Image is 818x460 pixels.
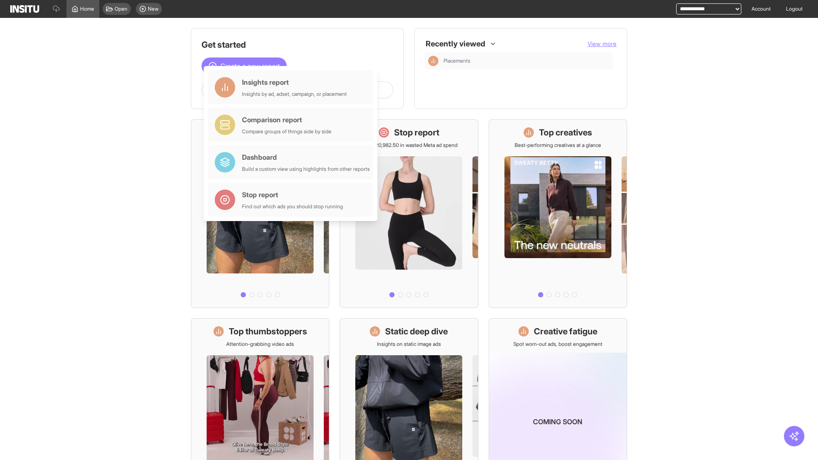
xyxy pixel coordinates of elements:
[444,57,470,64] span: Placements
[148,6,158,12] span: New
[242,152,370,162] div: Dashboard
[588,40,616,48] button: View more
[385,325,448,337] h1: Static deep dive
[515,142,601,149] p: Best-performing creatives at a glance
[394,126,439,138] h1: Stop report
[226,341,294,348] p: Attention-grabbing video ads
[191,119,329,308] a: What's live nowSee all active ads instantly
[202,39,393,51] h1: Get started
[588,40,616,47] span: View more
[202,57,287,75] button: Create a new report
[340,119,478,308] a: Stop reportSave £20,982.50 in wasted Meta ad spend
[242,166,370,172] div: Build a custom view using highlights from other reports
[539,126,592,138] h1: Top creatives
[220,61,280,71] span: Create a new report
[444,57,610,64] span: Placements
[115,6,127,12] span: Open
[80,6,94,12] span: Home
[242,91,347,98] div: Insights by ad, adset, campaign, or placement
[242,203,343,210] div: Find out which ads you should stop running
[242,190,343,200] div: Stop report
[242,77,347,87] div: Insights report
[428,56,438,66] div: Insights
[377,341,441,348] p: Insights on static image ads
[360,142,458,149] p: Save £20,982.50 in wasted Meta ad spend
[242,128,331,135] div: Compare groups of things side by side
[229,325,307,337] h1: Top thumbstoppers
[10,5,39,13] img: Logo
[242,115,331,125] div: Comparison report
[489,119,627,308] a: Top creativesBest-performing creatives at a glance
